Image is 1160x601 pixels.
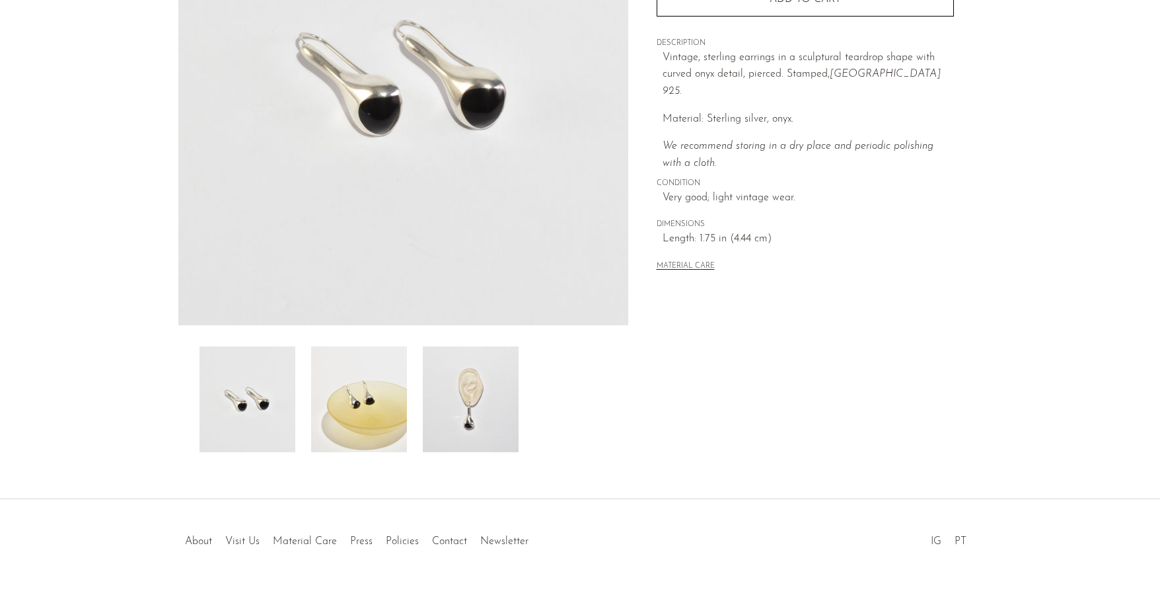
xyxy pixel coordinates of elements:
[386,536,419,547] a: Policies
[432,536,467,547] a: Contact
[663,111,954,128] p: Material: Sterling silver, onyx.
[663,50,954,100] p: Vintage, sterling earrings in a sculptural teardrop shape with curved onyx detail, pierced. Stamped,
[273,536,337,547] a: Material Care
[657,38,954,50] span: DESCRIPTION
[199,346,295,452] img: Onyx Teardrop Earrings
[663,141,933,169] i: We recommend storing in a dry place and periodic polishing with a cloth.
[924,526,973,551] ul: Social Medias
[663,231,954,248] span: Length: 1.75 in (4.44 cm)
[955,536,966,547] a: PT
[178,526,535,551] ul: Quick links
[423,346,519,452] img: Onyx Teardrop Earrings
[657,219,954,231] span: DIMENSIONS
[311,346,407,452] img: Onyx Teardrop Earrings
[657,178,954,190] span: CONDITION
[663,190,954,207] span: Very good; light vintage wear.
[225,536,260,547] a: Visit Us
[931,536,941,547] a: IG
[350,536,373,547] a: Press
[185,536,212,547] a: About
[657,262,715,272] button: MATERIAL CARE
